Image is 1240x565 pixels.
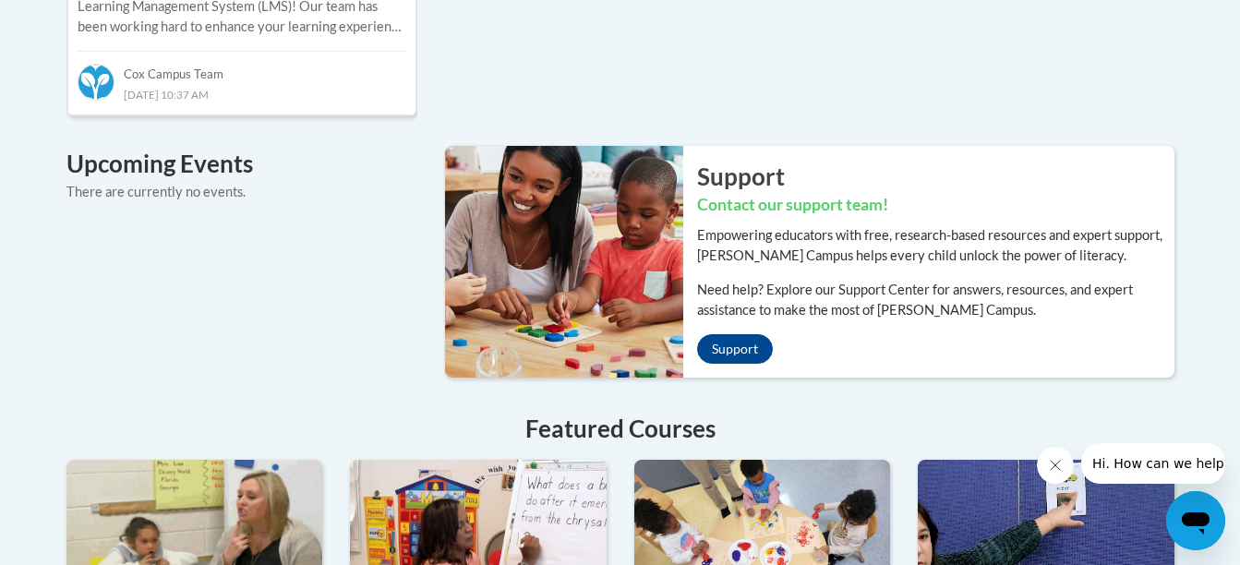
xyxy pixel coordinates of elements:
[697,160,1174,193] h2: Support
[1081,443,1225,484] iframe: Message from company
[1166,491,1225,550] iframe: Button to launch messaging window
[66,184,246,199] span: There are currently no events.
[78,51,406,84] div: Cox Campus Team
[697,225,1174,266] p: Empowering educators with free, research-based resources and expert support, [PERSON_NAME] Campus...
[697,334,773,364] a: Support
[697,280,1174,320] p: Need help? Explore our Support Center for answers, resources, and expert assistance to make the m...
[1037,447,1074,484] iframe: Close message
[11,13,150,28] span: Hi. How can we help?
[697,194,1174,217] h3: Contact our support team!
[66,411,1174,447] h4: Featured Courses
[78,64,114,101] img: Cox Campus Team
[431,146,683,377] img: ...
[66,146,417,182] h4: Upcoming Events
[78,84,406,104] div: [DATE] 10:37 AM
